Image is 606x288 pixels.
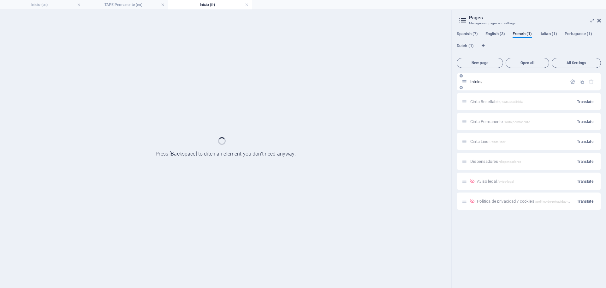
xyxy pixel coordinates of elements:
[168,1,252,8] h4: Inicio (fr)
[574,176,596,187] button: Translate
[457,58,503,68] button: New page
[577,119,593,124] span: Translate
[574,97,596,107] button: Translate
[513,30,532,39] span: French (1)
[468,80,567,84] div: Inicio/
[565,30,592,39] span: Portuguese (1)
[577,199,593,204] span: Translate
[574,117,596,127] button: Translate
[469,15,601,21] h2: Pages
[457,30,478,39] span: Spanish (7)
[579,79,585,84] div: Duplicate
[506,58,549,68] button: Open all
[539,30,557,39] span: Italian (1)
[508,61,546,65] span: Open all
[589,79,594,84] div: The startpage cannot be deleted
[481,80,482,84] span: /
[577,159,593,164] span: Translate
[552,58,601,68] button: All Settings
[457,42,474,51] span: Dutch (1)
[460,61,500,65] span: New page
[457,31,601,55] div: Language Tabs
[470,79,482,84] span: Inicio
[574,156,596,167] button: Translate
[555,61,598,65] span: All Settings
[570,79,575,84] div: Settings
[574,196,596,206] button: Translate
[574,137,596,147] button: Translate
[577,179,593,184] span: Translate
[577,139,593,144] span: Translate
[84,1,168,8] h4: TAPE Permanente (en)
[485,30,505,39] span: English (3)
[577,99,593,104] span: Translate
[469,21,588,26] h3: Manage your pages and settings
